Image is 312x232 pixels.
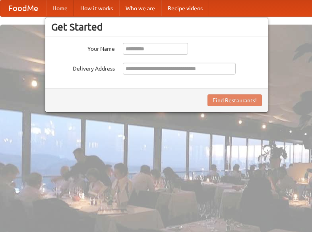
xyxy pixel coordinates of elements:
[51,63,115,73] label: Delivery Address
[119,0,161,16] a: Who we are
[46,0,74,16] a: Home
[74,0,119,16] a: How it works
[51,43,115,53] label: Your Name
[207,94,262,106] button: Find Restaurants!
[0,0,46,16] a: FoodMe
[51,21,262,33] h3: Get Started
[161,0,209,16] a: Recipe videos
